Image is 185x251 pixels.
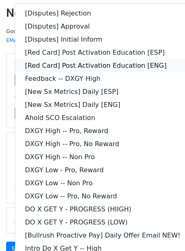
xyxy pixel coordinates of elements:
[6,6,179,20] h2: New Campaign
[144,212,185,251] iframe: Chat Widget
[6,28,108,44] small: Google Sheet:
